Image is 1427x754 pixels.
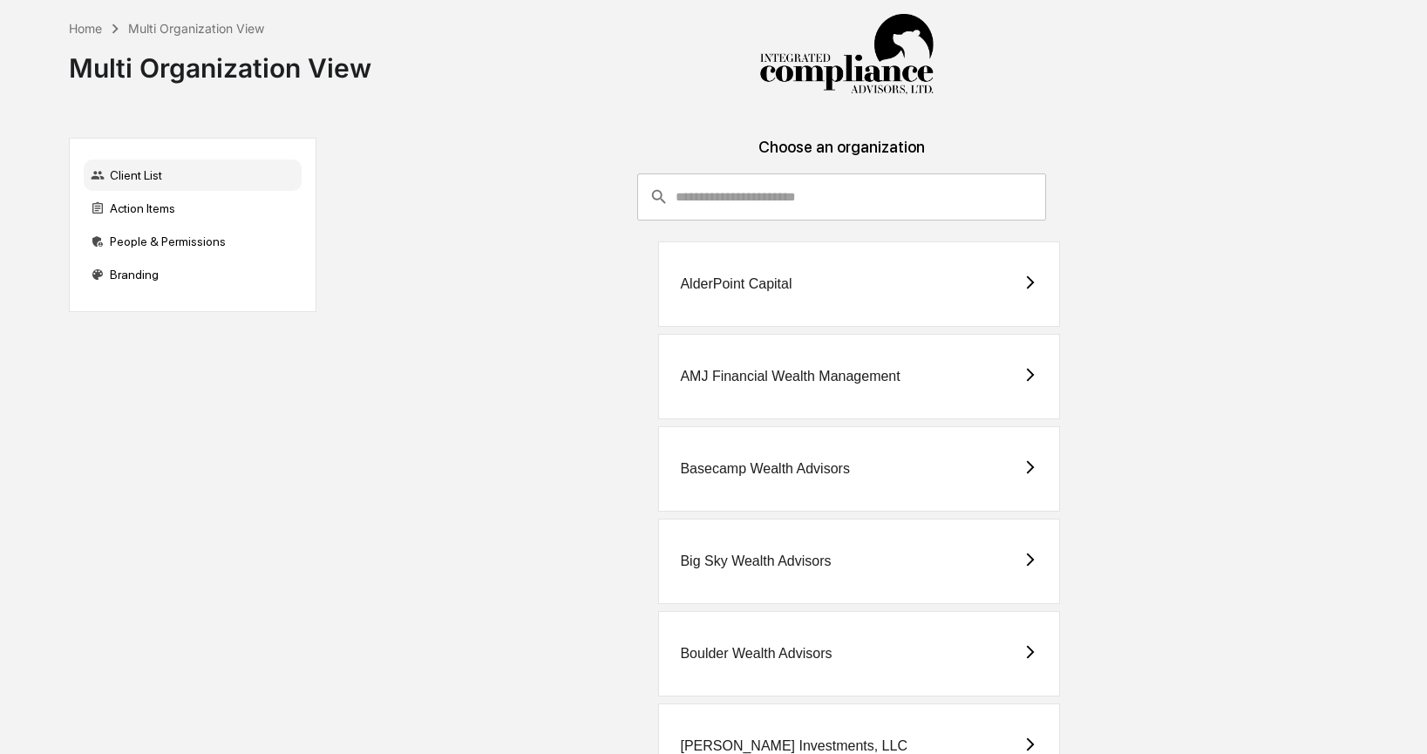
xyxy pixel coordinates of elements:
div: AMJ Financial Wealth Management [680,369,900,384]
div: Multi Organization View [128,21,264,36]
div: Client List [84,160,302,191]
div: AlderPoint Capital [680,276,792,292]
div: Big Sky Wealth Advisors [680,554,831,569]
div: Multi Organization View [69,38,371,84]
div: consultant-dashboard__filter-organizations-search-bar [637,173,1046,221]
img: Integrated Compliance Advisors [759,14,934,96]
div: Basecamp Wealth Advisors [680,461,849,477]
div: Home [69,21,102,36]
div: People & Permissions [84,226,302,257]
div: [PERSON_NAME] Investments, LLC [680,738,907,754]
div: Boulder Wealth Advisors [680,646,832,662]
div: Choose an organization [330,138,1353,173]
div: Action Items [84,193,302,224]
div: Branding [84,259,302,290]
